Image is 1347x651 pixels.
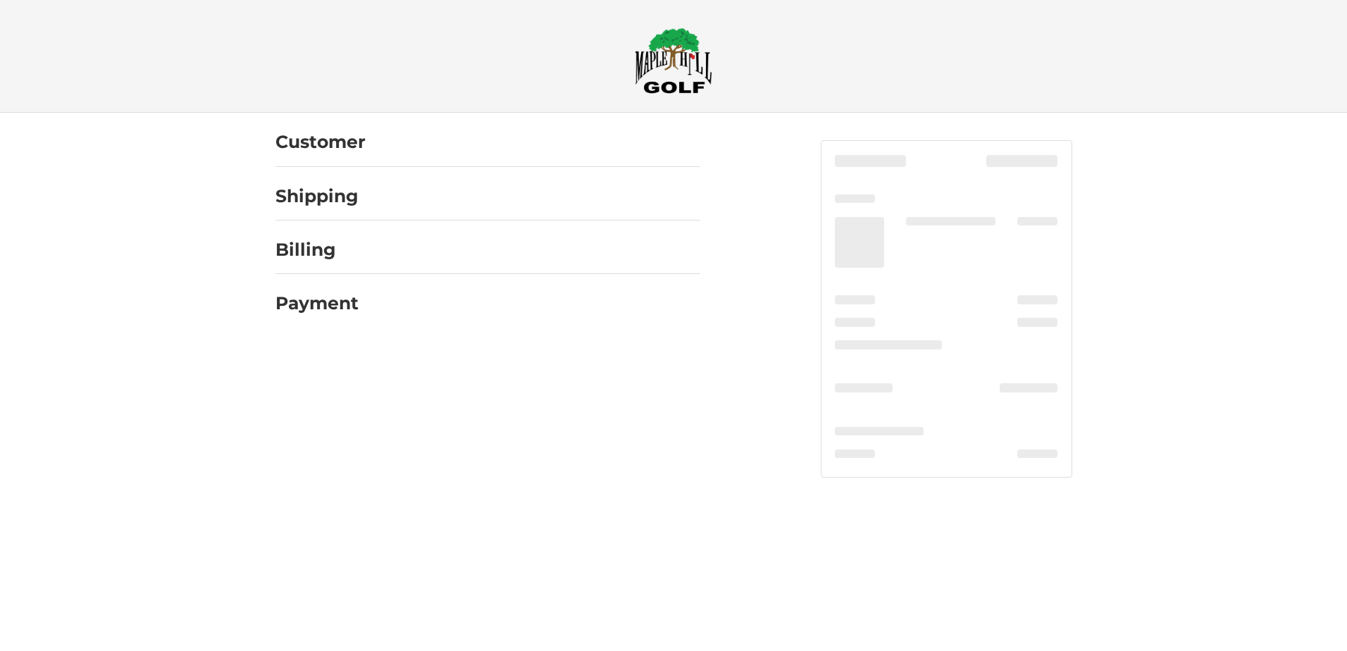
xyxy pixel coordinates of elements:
h2: Payment [275,292,359,314]
h2: Billing [275,239,358,261]
h2: Customer [275,131,366,153]
iframe: Gorgias live chat messenger [14,590,168,637]
h2: Shipping [275,185,359,207]
img: Maple Hill Golf [635,27,712,94]
iframe: Google Customer Reviews [1231,613,1347,651]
